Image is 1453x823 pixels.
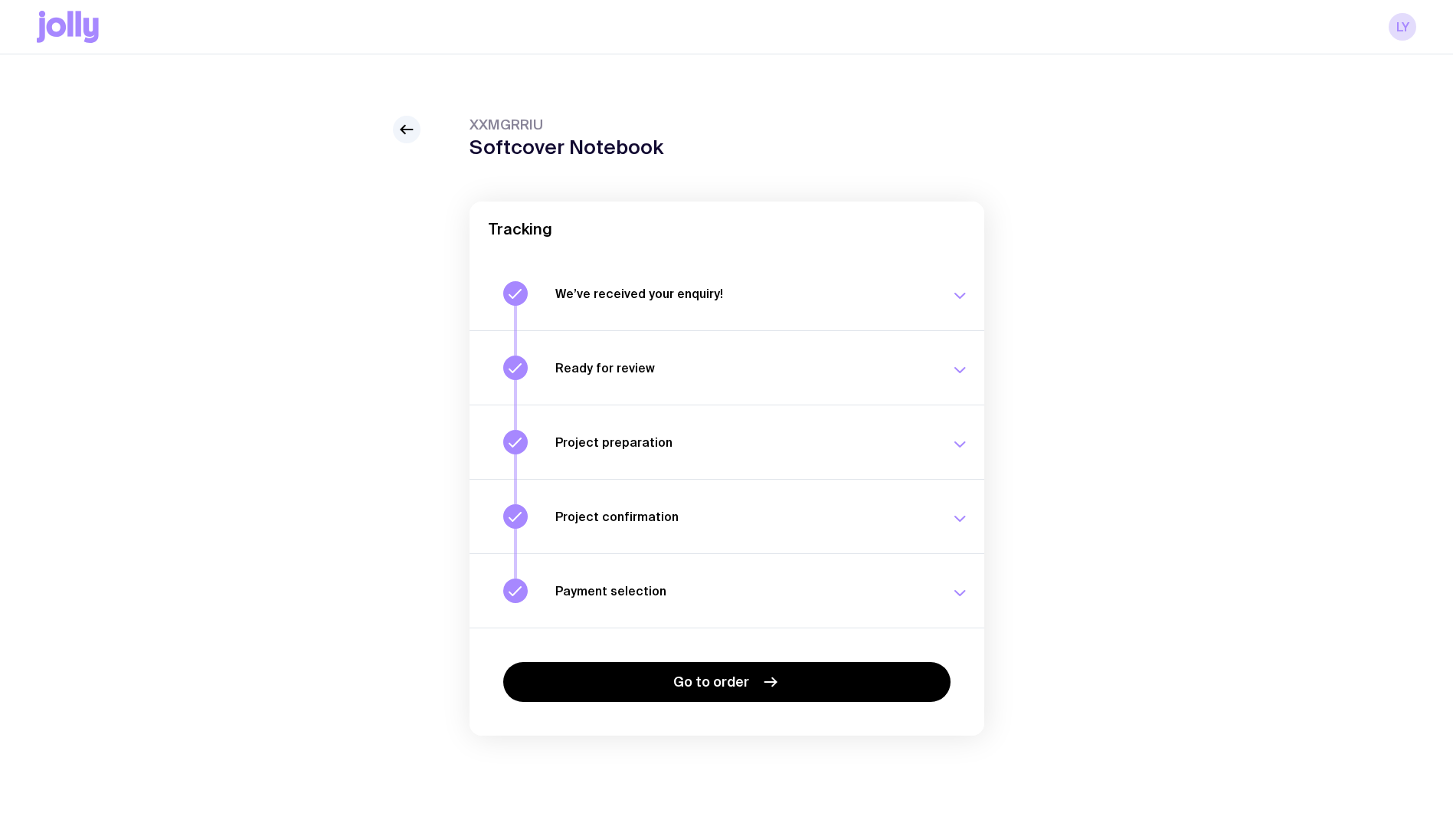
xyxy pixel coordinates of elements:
h3: Project confirmation [555,509,932,524]
span: Go to order [673,673,749,691]
h3: We’ve received your enquiry! [555,286,932,301]
button: Project preparation [470,405,984,479]
button: We’ve received your enquiry! [470,257,984,330]
a: Go to order [503,662,951,702]
h3: Ready for review [555,360,932,375]
button: Project confirmation [470,479,984,553]
h3: Payment selection [555,583,932,598]
button: Ready for review [470,330,984,405]
h1: Softcover Notebook [470,136,663,159]
h2: Tracking [488,220,966,238]
span: XXMGRRIU [470,116,663,134]
button: Payment selection [470,553,984,628]
a: LY [1389,13,1416,41]
h3: Project preparation [555,434,932,450]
